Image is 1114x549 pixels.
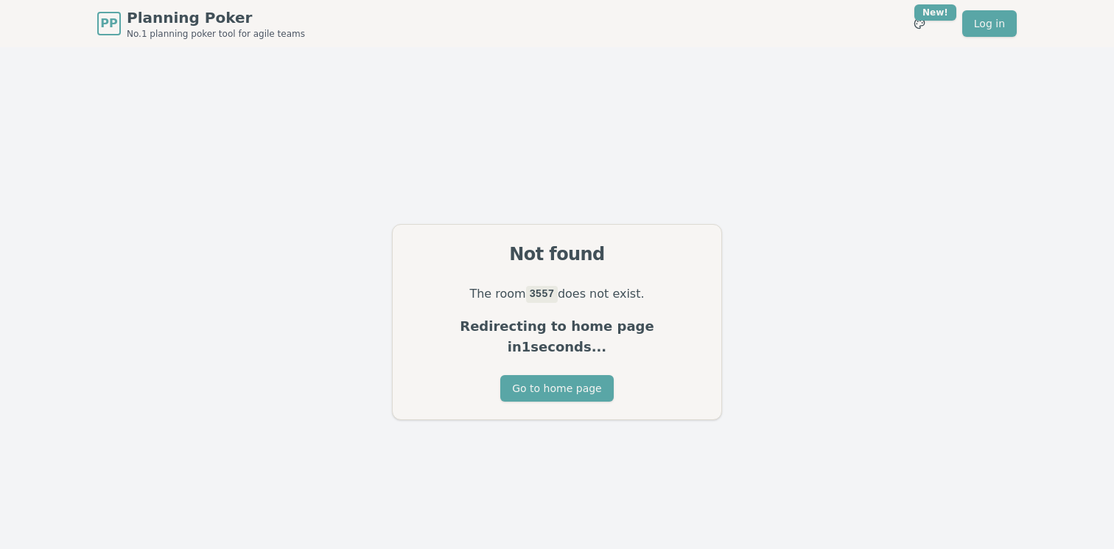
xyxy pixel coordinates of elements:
[100,15,117,32] span: PP
[526,286,558,302] code: 3557
[906,10,933,37] button: New!
[97,7,305,40] a: PPPlanning PokerNo.1 planning poker tool for agile teams
[127,7,305,28] span: Planning Poker
[127,28,305,40] span: No.1 planning poker tool for agile teams
[410,242,704,266] div: Not found
[410,316,704,357] p: Redirecting to home page in 1 seconds...
[500,375,613,402] button: Go to home page
[410,284,704,304] p: The room does not exist.
[914,4,956,21] div: New!
[962,10,1017,37] a: Log in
